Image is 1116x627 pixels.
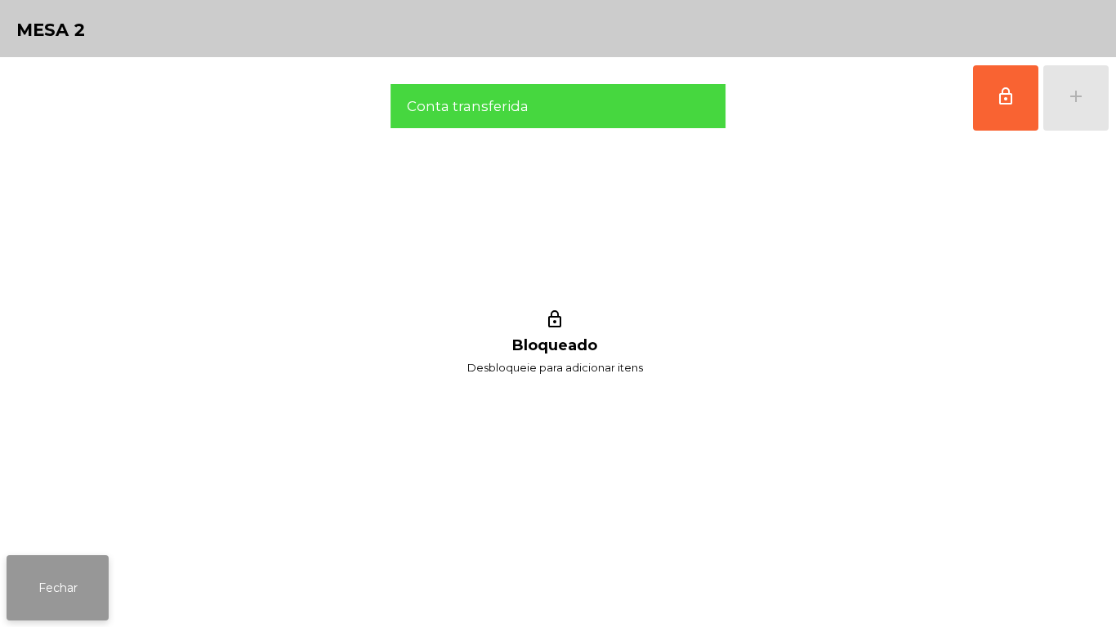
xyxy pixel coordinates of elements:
h1: Bloqueado [512,337,597,354]
button: Fechar [7,555,109,620]
button: lock_outline [973,65,1038,131]
i: lock_outline [542,309,567,334]
span: Conta transferida [407,96,529,117]
span: lock_outline [996,87,1016,106]
h4: Mesa 2 [16,18,86,42]
span: Desbloqueie para adicionar itens [467,358,643,378]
